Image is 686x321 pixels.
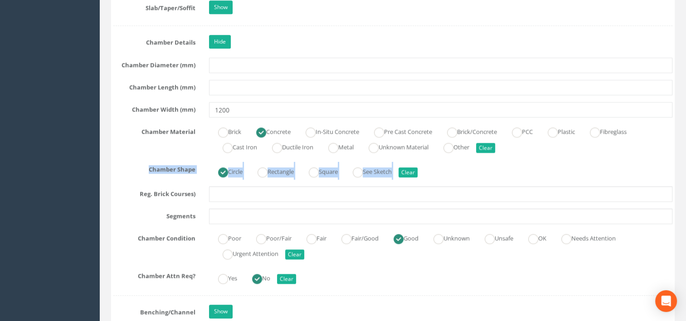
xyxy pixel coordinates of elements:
[277,274,296,284] button: Clear
[476,231,513,244] label: Unsafe
[384,231,418,244] label: Good
[285,249,304,259] button: Clear
[319,140,354,153] label: Metal
[360,140,428,153] label: Unknown Material
[107,80,202,92] label: Chamber Length (mm)
[107,305,202,316] label: Benching/Channel
[438,124,497,137] label: Brick/Concrete
[107,209,202,220] label: Segments
[297,124,359,137] label: In-Situ Concrete
[248,164,294,177] label: Rectangle
[214,246,278,259] label: Urgent Attention
[434,140,469,153] label: Other
[209,35,231,49] a: Hide
[214,140,257,153] label: Cast Iron
[263,140,313,153] label: Ductile Iron
[107,162,202,174] label: Chamber Shape
[655,290,677,312] div: Open Intercom Messenger
[107,268,202,280] label: Chamber Attn Req?
[243,271,270,284] label: No
[107,186,202,198] label: Reg. Brick Courses)
[424,231,470,244] label: Unknown
[247,231,292,244] label: Poor/Fair
[399,167,418,177] button: Clear
[581,124,627,137] label: Fibreglass
[209,305,233,318] a: Show
[297,231,326,244] label: Fair
[247,124,291,137] label: Concrete
[209,0,233,14] a: Show
[107,124,202,136] label: Chamber Material
[209,271,237,284] label: Yes
[107,231,202,243] label: Chamber Condition
[107,0,202,12] label: Slab/Taper/Soffit
[539,124,575,137] label: Plastic
[552,231,616,244] label: Needs Attention
[300,164,338,177] label: Square
[107,58,202,69] label: Chamber Diameter (mm)
[519,231,546,244] label: OK
[365,124,432,137] label: Pre Cast Concrete
[476,143,495,153] button: Clear
[344,164,392,177] label: See Sketch
[209,164,243,177] label: Circle
[209,231,241,244] label: Poor
[332,231,379,244] label: Fair/Good
[107,102,202,114] label: Chamber Width (mm)
[503,124,533,137] label: PCC
[107,35,202,47] label: Chamber Details
[209,124,241,137] label: Brick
